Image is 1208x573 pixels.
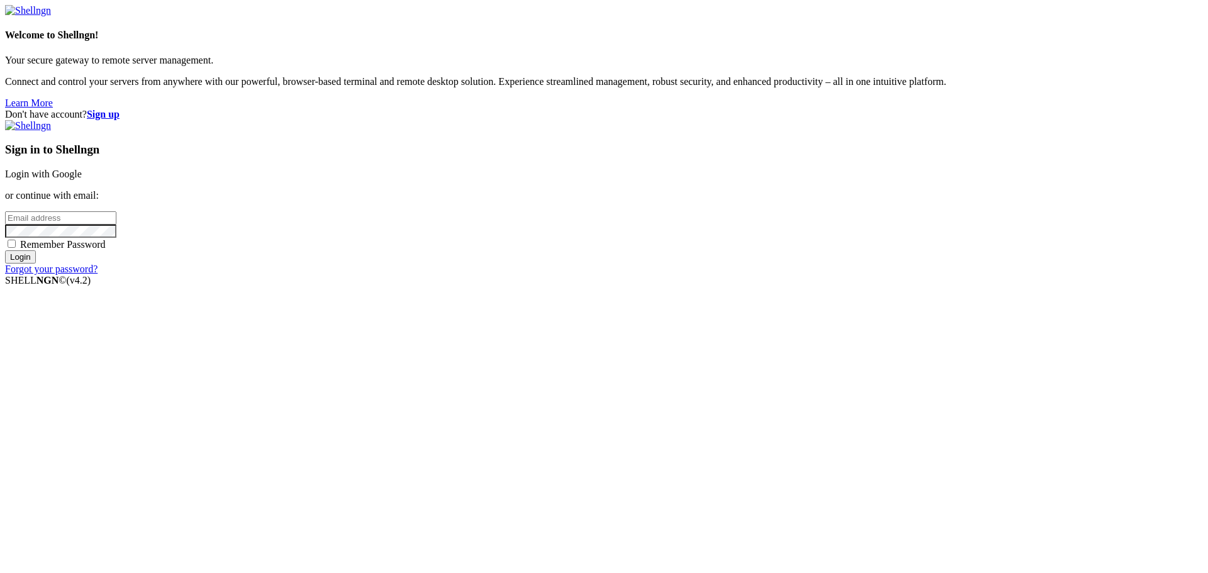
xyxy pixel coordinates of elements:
input: Email address [5,211,116,225]
p: Connect and control your servers from anywhere with our powerful, browser-based terminal and remo... [5,76,1203,87]
b: NGN [36,275,59,286]
span: SHELL © [5,275,91,286]
img: Shellngn [5,5,51,16]
h3: Sign in to Shellngn [5,143,1203,157]
div: Don't have account? [5,109,1203,120]
span: 4.2.0 [67,275,91,286]
p: Your secure gateway to remote server management. [5,55,1203,66]
a: Login with Google [5,169,82,179]
span: Remember Password [20,239,106,250]
img: Shellngn [5,120,51,131]
p: or continue with email: [5,190,1203,201]
a: Sign up [87,109,120,120]
a: Forgot your password? [5,264,98,274]
input: Remember Password [8,240,16,248]
h4: Welcome to Shellngn! [5,30,1203,41]
input: Login [5,250,36,264]
a: Learn More [5,97,53,108]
